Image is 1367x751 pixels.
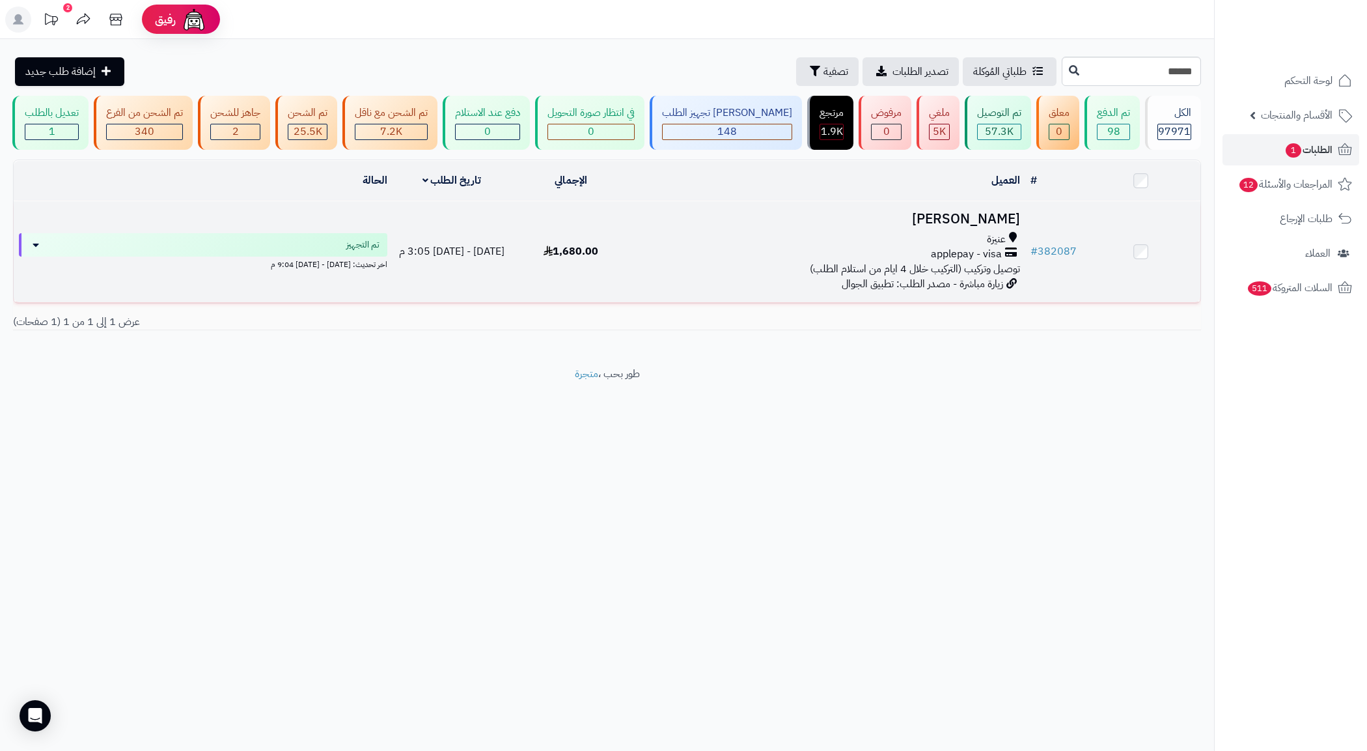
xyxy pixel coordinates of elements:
[575,366,598,382] a: متجرة
[1222,203,1359,234] a: طلبات الإرجاع
[106,106,183,120] div: تم الشحن من الفرع
[532,96,647,150] a: في انتظار صورة التحويل 0
[823,64,848,79] span: تصفية
[1247,279,1332,297] span: السلات المتروكة
[1284,141,1332,159] span: الطلبات
[15,57,124,86] a: إضافة طلب جديد
[25,124,78,139] div: 1
[1222,169,1359,200] a: المراجعات والأسئلة12
[1222,272,1359,304] a: السلات المتروكة511
[872,124,901,139] div: 0
[1284,72,1332,90] span: لوحة التحكم
[548,124,634,139] div: 0
[931,247,1002,262] span: applepay - visa
[1082,96,1142,150] a: تم الدفع 98
[25,64,96,79] span: إضافة طلب جديد
[1222,238,1359,269] a: العملاء
[663,124,792,139] div: 148
[19,257,387,270] div: اخر تحديث: [DATE] - [DATE] 9:04 م
[962,96,1034,150] a: تم التوصيل 57.3K
[856,96,914,150] a: مرفوض 0
[1049,124,1069,139] div: 0
[883,124,890,139] span: 0
[973,64,1027,79] span: طلباتي المُوكلة
[805,96,856,150] a: مرتجع 1.9K
[1280,210,1332,228] span: طلبات الإرجاع
[399,244,504,259] span: [DATE] - [DATE] 3:05 م
[821,124,843,139] span: 1.9K
[929,106,950,120] div: ملغي
[547,106,635,120] div: في انتظار صورة التحويل
[892,64,948,79] span: تصدير الطلبات
[1157,106,1191,120] div: الكل
[3,315,607,330] div: عرض 1 إلى 1 من 1 (1 صفحات)
[363,173,387,188] a: الحالة
[1248,281,1271,296] span: 511
[1056,124,1062,139] span: 0
[991,173,1020,188] a: العميل
[91,96,195,150] a: تم الشحن من الفرع 340
[1278,33,1355,61] img: logo-2.png
[1030,173,1037,188] a: #
[35,7,67,36] a: تحديثات المنصة
[195,96,273,150] a: جاهز للشحن 2
[20,700,51,731] div: Open Intercom Messenger
[107,124,182,139] div: 340
[135,124,154,139] span: 340
[1107,124,1120,139] span: 98
[1238,175,1332,193] span: المراجعات والأسئلة
[288,106,327,120] div: تم الشحن
[977,106,1021,120] div: تم التوصيل
[422,173,482,188] a: تاريخ الطلب
[1286,143,1301,158] span: 1
[1239,178,1258,192] span: 12
[820,106,844,120] div: مرتجع
[647,96,805,150] a: [PERSON_NAME] تجهيز الطلب 148
[380,124,402,139] span: 7.2K
[210,106,260,120] div: جاهز للشحن
[871,106,902,120] div: مرفوض
[211,124,260,139] div: 2
[10,96,91,150] a: تعديل بالطلب 1
[288,124,327,139] div: 25499
[232,124,239,139] span: 2
[294,124,322,139] span: 25.5K
[930,124,949,139] div: 5024
[440,96,532,150] a: دفع عند الاستلام 0
[1222,134,1359,165] a: الطلبات1
[978,124,1021,139] div: 57336
[456,124,519,139] div: 0
[544,244,598,259] span: 1,680.00
[987,232,1006,247] span: عنيزة
[1222,65,1359,96] a: لوحة التحكم
[1261,106,1332,124] span: الأقسام والمنتجات
[25,106,79,120] div: تعديل بالطلب
[355,124,427,139] div: 7222
[717,124,737,139] span: 148
[635,212,1020,227] h3: [PERSON_NAME]
[1158,124,1191,139] span: 97971
[1142,96,1204,150] a: الكل97971
[1034,96,1082,150] a: معلق 0
[985,124,1014,139] span: 57.3K
[842,276,1003,292] span: زيارة مباشرة - مصدر الطلب: تطبيق الجوال
[484,124,491,139] span: 0
[1030,244,1038,259] span: #
[963,57,1056,86] a: طلباتي المُوكلة
[914,96,962,150] a: ملغي 5K
[1305,244,1331,262] span: العملاء
[49,124,55,139] span: 1
[346,238,380,251] span: تم التجهيز
[662,106,792,120] div: [PERSON_NAME] تجهيز الطلب
[933,124,946,139] span: 5K
[863,57,959,86] a: تصدير الطلبات
[63,3,72,12] div: 2
[355,106,428,120] div: تم الشحن مع ناقل
[810,261,1020,277] span: توصيل وتركيب (التركيب خلال 4 ايام من استلام الطلب)
[273,96,340,150] a: تم الشحن 25.5K
[555,173,587,188] a: الإجمالي
[181,7,207,33] img: ai-face.png
[455,106,520,120] div: دفع عند الاستلام
[796,57,859,86] button: تصفية
[1098,124,1129,139] div: 98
